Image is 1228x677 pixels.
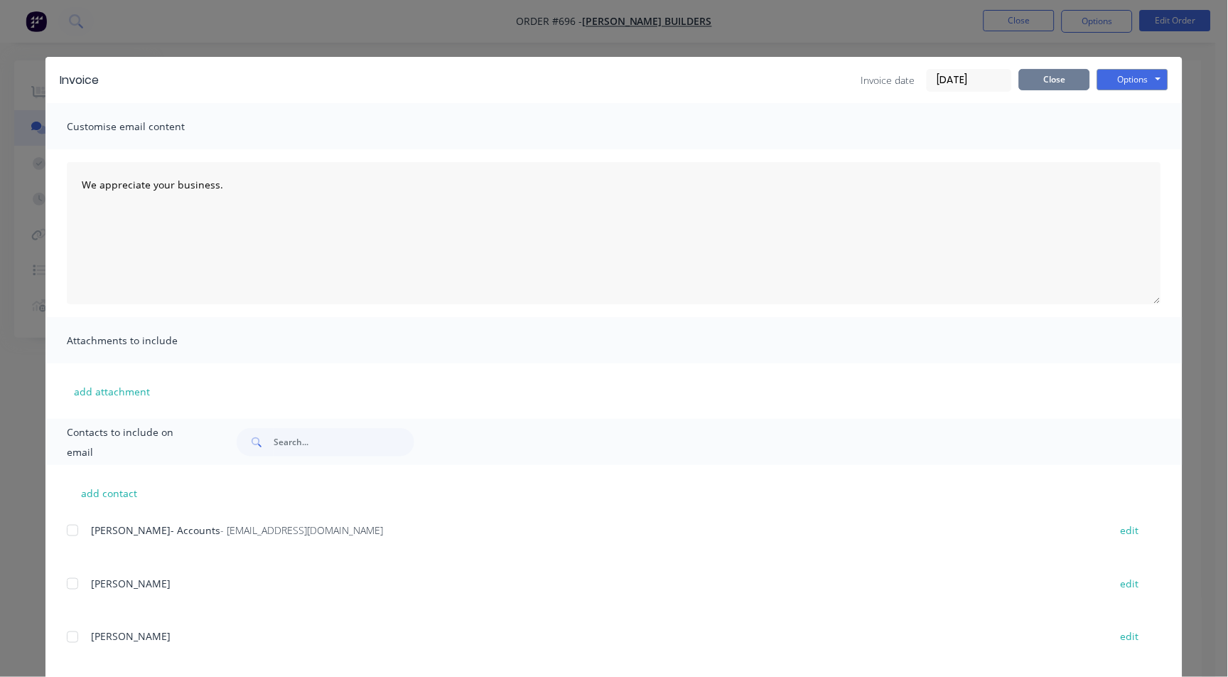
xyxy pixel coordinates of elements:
textarea: We appreciate your business. [67,162,1161,304]
button: Options [1097,69,1168,90]
button: edit [1112,574,1148,593]
span: Customise email content [67,117,223,137]
span: Invoice date [861,73,915,87]
button: add contact [67,482,152,503]
span: [PERSON_NAME] [91,630,171,644]
span: Attachments to include [67,331,223,351]
span: [PERSON_NAME] [91,577,171,590]
button: edit [1112,627,1148,646]
span: [PERSON_NAME]- Accounts [91,523,220,537]
div: Invoice [60,72,99,89]
span: Contacts to include on email [67,422,201,462]
button: Close [1019,69,1090,90]
button: edit [1112,521,1148,540]
span: - [EMAIL_ADDRESS][DOMAIN_NAME] [220,523,383,537]
button: add attachment [67,380,157,402]
input: Search... [274,428,414,457]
